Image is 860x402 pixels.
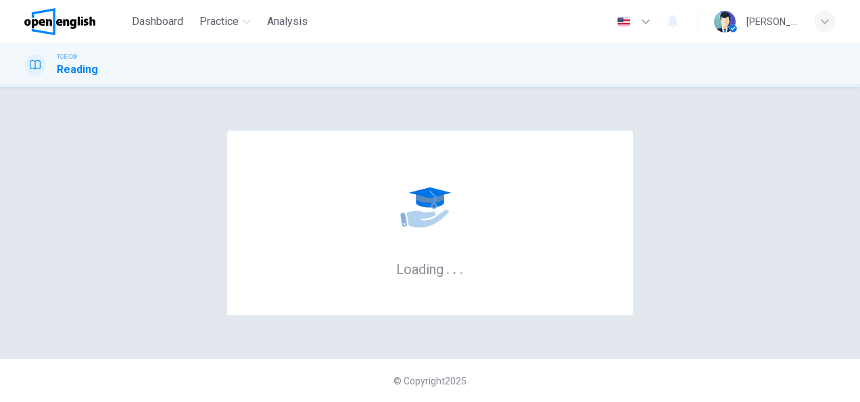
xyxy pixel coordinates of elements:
[615,17,632,27] img: en
[132,14,183,30] span: Dashboard
[199,14,239,30] span: Practice
[452,256,457,279] h6: .
[746,14,798,30] div: [PERSON_NAME]
[24,8,126,35] a: OpenEnglish logo
[262,9,313,34] button: Analysis
[57,62,98,78] h1: Reading
[714,11,736,32] img: Profile picture
[24,8,95,35] img: OpenEnglish logo
[446,256,450,279] h6: .
[57,52,77,62] span: TOEIC®
[396,260,464,277] h6: Loading
[194,9,256,34] button: Practice
[126,9,189,34] button: Dashboard
[267,14,308,30] span: Analysis
[459,256,464,279] h6: .
[393,376,467,386] span: © Copyright 2025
